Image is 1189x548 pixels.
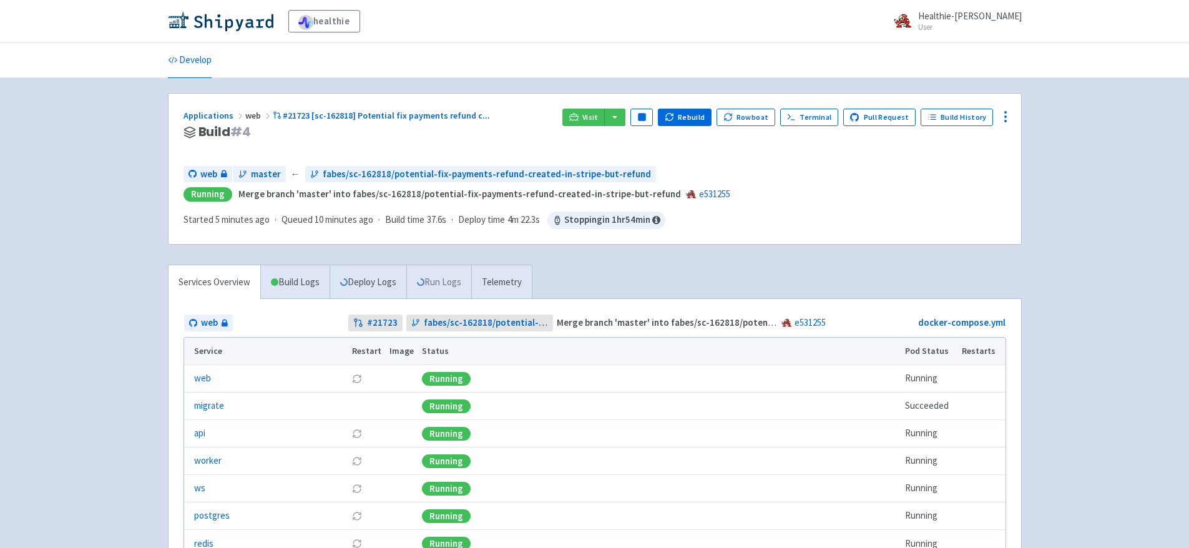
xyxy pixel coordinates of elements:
[198,125,251,139] span: Build
[315,213,373,225] time: 10 minutes ago
[169,265,260,300] a: Services Overview
[406,265,471,300] a: Run Logs
[194,454,222,468] a: worker
[194,371,211,386] a: web
[422,372,471,386] div: Running
[273,110,492,121] a: #21723 [sc-162818] Potential fix payments refund c...
[305,166,656,183] a: fabes/sc-162818/potential-fix-payments-refund-created-in-stripe-but-refund
[283,110,490,121] span: #21723 [sc-162818] Potential fix payments refund c ...
[184,315,233,331] a: web
[352,484,362,494] button: Restart pod
[901,448,957,475] td: Running
[348,338,386,365] th: Restart
[699,188,730,200] a: e531255
[795,316,826,328] a: e531255
[183,110,245,121] a: Applications
[230,123,251,140] span: # 4
[717,109,775,126] button: Rowboat
[458,213,505,227] span: Deploy time
[424,316,548,330] span: fabes/sc-162818/potential-fix-payments-refund-created-in-stripe-but-refund
[422,399,471,413] div: Running
[183,212,665,229] div: · · ·
[957,338,1005,365] th: Restarts
[238,188,681,200] strong: Merge branch 'master' into fabes/sc-162818/potential-fix-payments-refund-created-in-stripe-but-re...
[901,502,957,530] td: Running
[281,213,373,225] span: Queued
[843,109,916,126] a: Pull Request
[658,109,712,126] button: Rebuild
[183,213,270,225] span: Started
[630,109,653,126] button: Pause
[471,265,532,300] a: Telemetry
[194,426,205,441] a: api
[201,316,218,330] span: web
[418,338,901,365] th: Status
[194,509,230,523] a: postgres
[385,338,418,365] th: Image
[562,109,605,126] a: Visit
[352,511,362,521] button: Restart pod
[901,420,957,448] td: Running
[168,11,273,31] img: Shipyard logo
[352,456,362,466] button: Restart pod
[557,316,999,328] strong: Merge branch 'master' into fabes/sc-162818/potential-fix-payments-refund-created-in-stripe-but-re...
[427,213,446,227] span: 37.6s
[352,374,362,384] button: Restart pod
[507,213,540,227] span: 4m 22.3s
[200,167,217,182] span: web
[348,315,403,331] a: #21723
[245,110,273,121] span: web
[422,509,471,523] div: Running
[901,338,957,365] th: Pod Status
[291,167,300,182] span: ←
[422,482,471,496] div: Running
[422,427,471,441] div: Running
[194,481,205,496] a: ws
[406,315,553,331] a: fabes/sc-162818/potential-fix-payments-refund-created-in-stripe-but-refund
[780,109,838,126] a: Terminal
[215,213,270,225] time: 5 minutes ago
[194,399,224,413] a: migrate
[352,429,362,439] button: Restart pod
[886,11,1022,31] a: Healthie-[PERSON_NAME] User
[233,166,286,183] a: master
[422,454,471,468] div: Running
[901,393,957,420] td: Succeeded
[288,10,360,32] a: healthie
[183,187,232,202] div: Running
[330,265,406,300] a: Deploy Logs
[582,112,599,122] span: Visit
[385,213,424,227] span: Build time
[183,166,232,183] a: web
[547,212,665,229] span: Stopping in 1 hr 54 min
[251,167,281,182] span: master
[921,109,993,126] a: Build History
[918,23,1022,31] small: User
[918,10,1022,22] span: Healthie-[PERSON_NAME]
[184,338,348,365] th: Service
[323,167,651,182] span: fabes/sc-162818/potential-fix-payments-refund-created-in-stripe-but-refund
[918,316,1006,328] a: docker-compose.yml
[168,43,212,78] a: Develop
[901,365,957,393] td: Running
[901,475,957,502] td: Running
[367,316,398,330] strong: # 21723
[261,265,330,300] a: Build Logs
